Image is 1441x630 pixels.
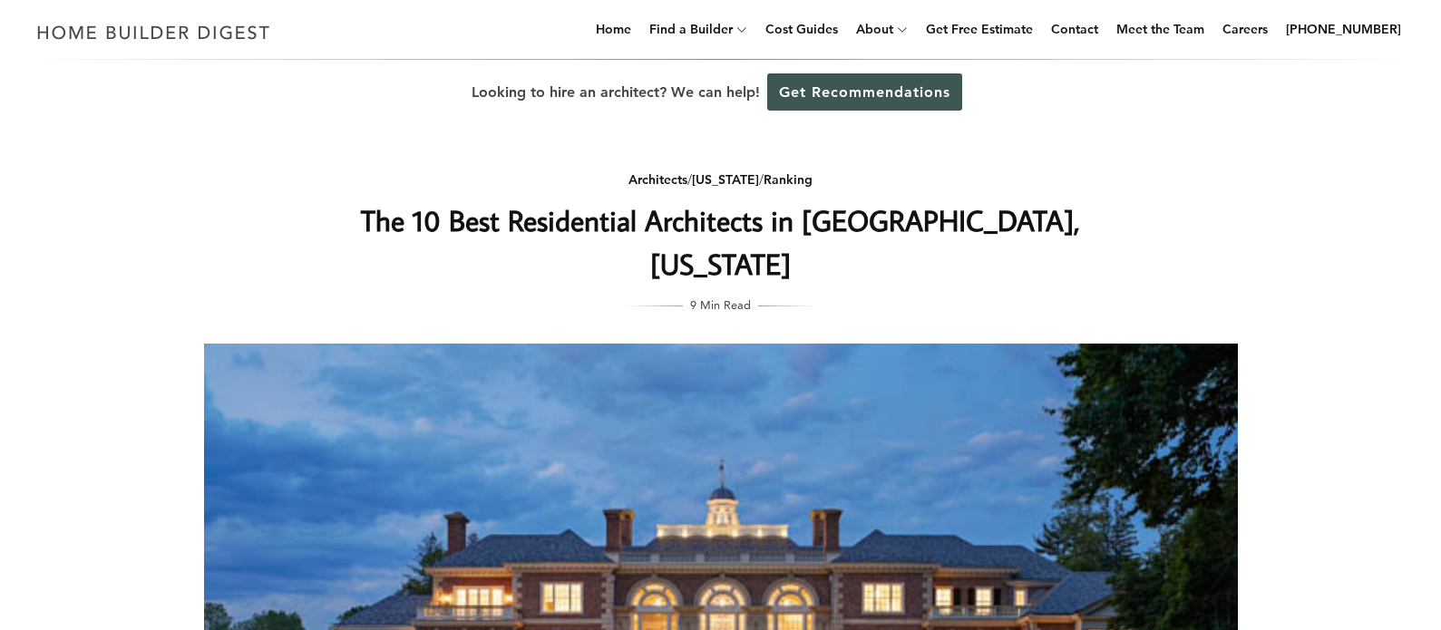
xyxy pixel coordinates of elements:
[767,73,962,111] a: Get Recommendations
[690,295,751,315] span: 9 Min Read
[692,171,759,188] a: [US_STATE]
[29,15,278,50] img: Home Builder Digest
[764,171,813,188] a: Ranking
[628,171,687,188] a: Architects
[359,169,1083,191] div: / /
[359,199,1083,286] h1: The 10 Best Residential Architects in [GEOGRAPHIC_DATA], [US_STATE]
